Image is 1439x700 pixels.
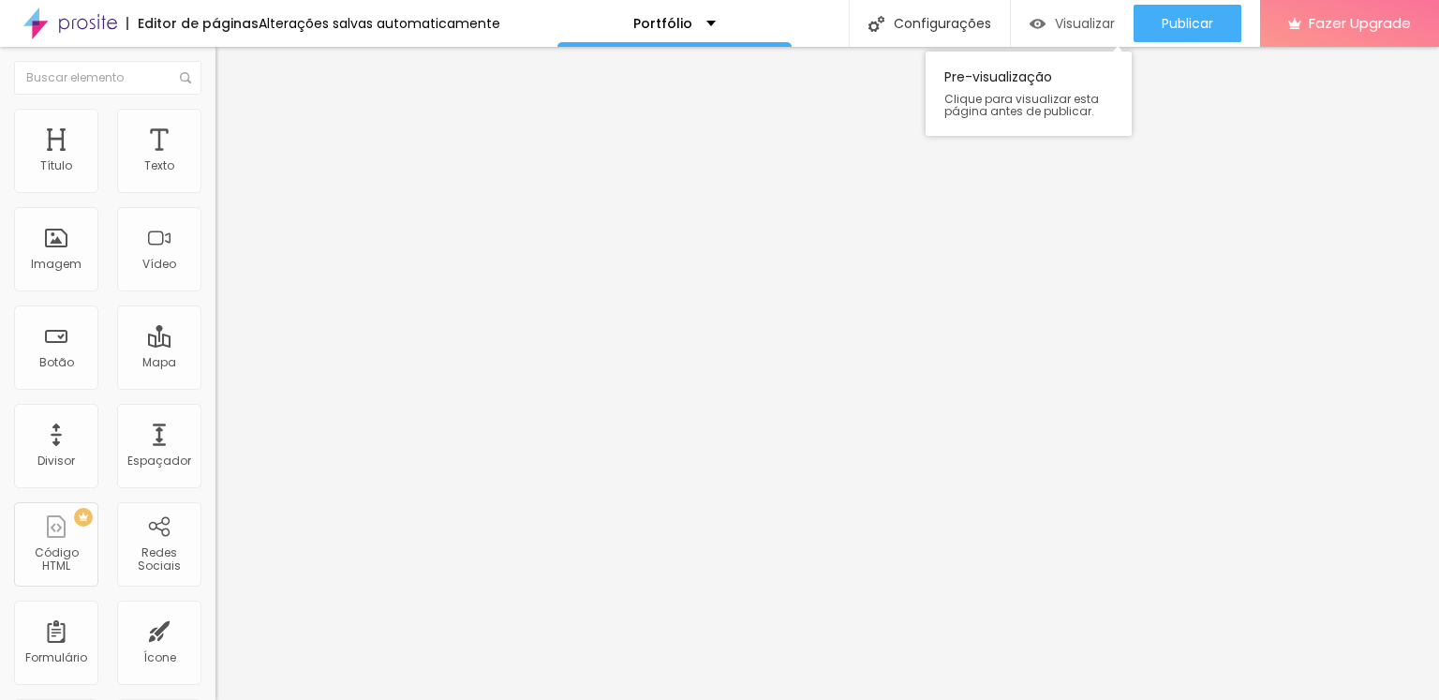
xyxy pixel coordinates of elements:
[126,17,259,30] div: Editor de páginas
[215,47,1439,700] iframe: Editor
[127,454,191,468] div: Espaçador
[122,546,196,573] div: Redes Sociais
[633,17,692,30] p: Portfólio
[180,72,191,83] img: Icone
[25,651,87,664] div: Formulário
[1011,5,1134,42] button: Visualizar
[1055,16,1115,31] span: Visualizar
[1134,5,1241,42] button: Publicar
[1309,15,1411,31] span: Fazer Upgrade
[1162,16,1213,31] span: Publicar
[40,159,72,172] div: Título
[31,258,82,271] div: Imagem
[39,356,74,369] div: Botão
[144,159,174,172] div: Texto
[868,16,884,32] img: Icone
[944,93,1113,117] span: Clique para visualizar esta página antes de publicar.
[19,546,93,573] div: Código HTML
[143,651,176,664] div: Ícone
[142,356,176,369] div: Mapa
[37,454,75,468] div: Divisor
[926,52,1132,136] div: Pre-visualização
[142,258,176,271] div: Vídeo
[14,61,201,95] input: Buscar elemento
[259,17,500,30] div: Alterações salvas automaticamente
[1030,16,1046,32] img: view-1.svg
